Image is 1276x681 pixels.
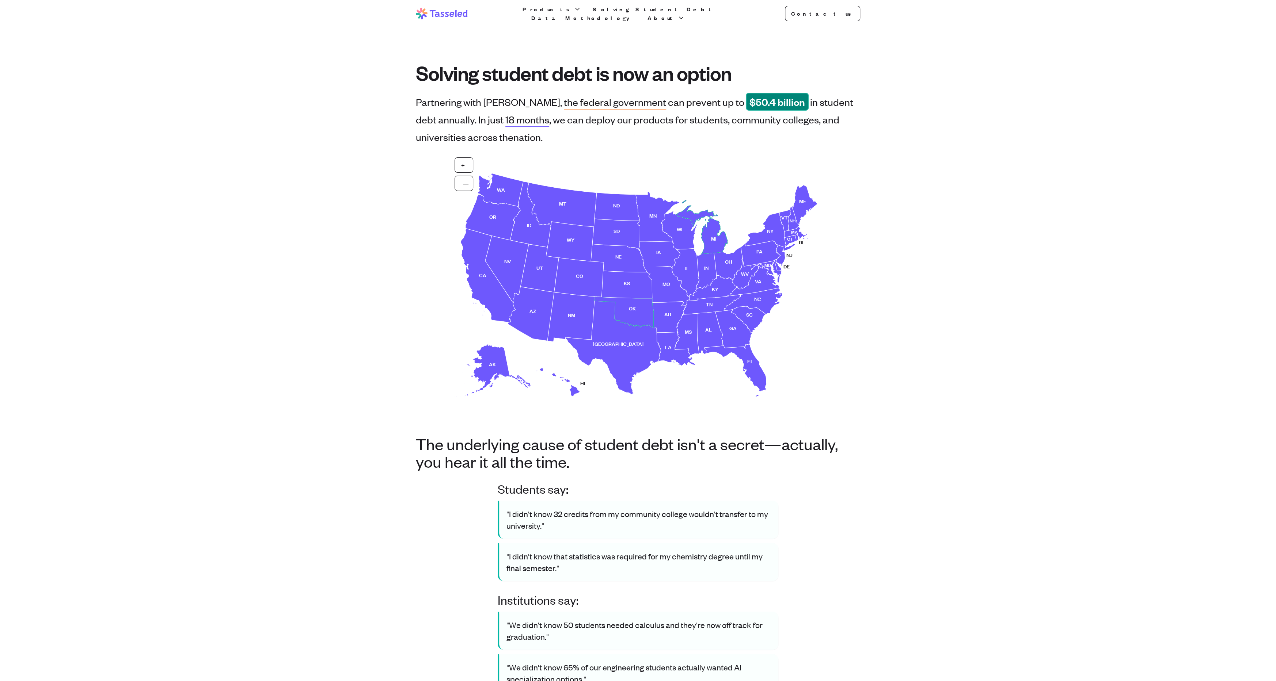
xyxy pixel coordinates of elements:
[529,306,536,314] text: AZ
[755,277,762,284] text: VA
[664,310,671,317] text: AR
[506,508,771,531] p: "I didn't know 32 credits from my community college wouldn't transfer to my university."
[498,593,778,607] h3: Institutions say:
[614,227,620,234] text: SD
[711,285,718,292] text: KY
[754,294,761,302] text: NC
[506,550,771,574] p: "I didn't know that statistics was required for my chemistry degree until my final semester."
[665,343,672,351] text: LA
[580,379,585,387] text: HI
[767,227,774,234] text: NY
[564,96,666,108] span: the federal government
[685,328,692,335] text: MS
[624,279,630,286] text: KS
[497,185,505,193] text: WA
[416,435,860,470] h2: The underlying cause of student debt isn't a secret—actually, you hear it all the time.
[648,14,676,22] span: About
[685,264,689,272] text: IL
[729,324,737,332] text: GA
[786,251,793,259] text: NJ
[646,14,686,22] button: About
[785,6,860,21] a: Contact us
[656,248,661,255] text: IA
[489,213,496,220] text: OR
[530,14,637,22] a: Data Methodology
[787,235,793,242] text: CT
[649,211,656,219] text: MN
[781,213,787,221] text: VT
[455,176,473,191] button: —
[790,217,795,224] text: NH
[505,113,549,126] span: 18 months
[479,271,486,278] text: CA
[783,262,789,270] text: DE
[629,304,636,312] text: OK
[746,310,753,318] text: SC
[791,228,798,235] text: MA
[613,201,620,208] text: ND
[662,280,670,287] text: MO
[725,257,732,265] text: OH
[591,5,716,14] a: Solving Student Debt
[455,157,473,173] button: +
[746,93,809,111] span: $ 50.4 billion
[521,5,582,14] button: Products
[747,357,753,365] text: FL
[798,238,803,246] text: RI
[489,360,496,367] text: AK
[523,5,572,14] span: Products
[536,263,543,271] text: UT
[416,62,860,84] h1: Solving student debt is now an option
[559,199,566,207] text: MT
[741,269,749,277] text: WV
[527,221,532,229] text: ID
[593,339,643,347] text: [GEOGRAPHIC_DATA]
[615,252,622,260] text: NE
[416,96,853,143] h2: Partnering with [PERSON_NAME], can prevent up to in student debt annually. In just , we can deplo...
[506,619,771,642] p: "We didn't know 50 students needed calculus and they're now off track for graduation."
[677,225,682,232] text: WI
[504,257,511,265] text: NV
[498,482,778,496] h3: Students say:
[711,234,716,242] text: MI
[704,264,709,271] text: IN
[799,197,806,204] text: ME
[706,300,713,308] text: TN
[705,325,712,333] text: AL
[568,311,575,318] text: NM
[756,247,763,255] text: PA
[576,271,583,279] text: CO
[567,236,574,243] text: WY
